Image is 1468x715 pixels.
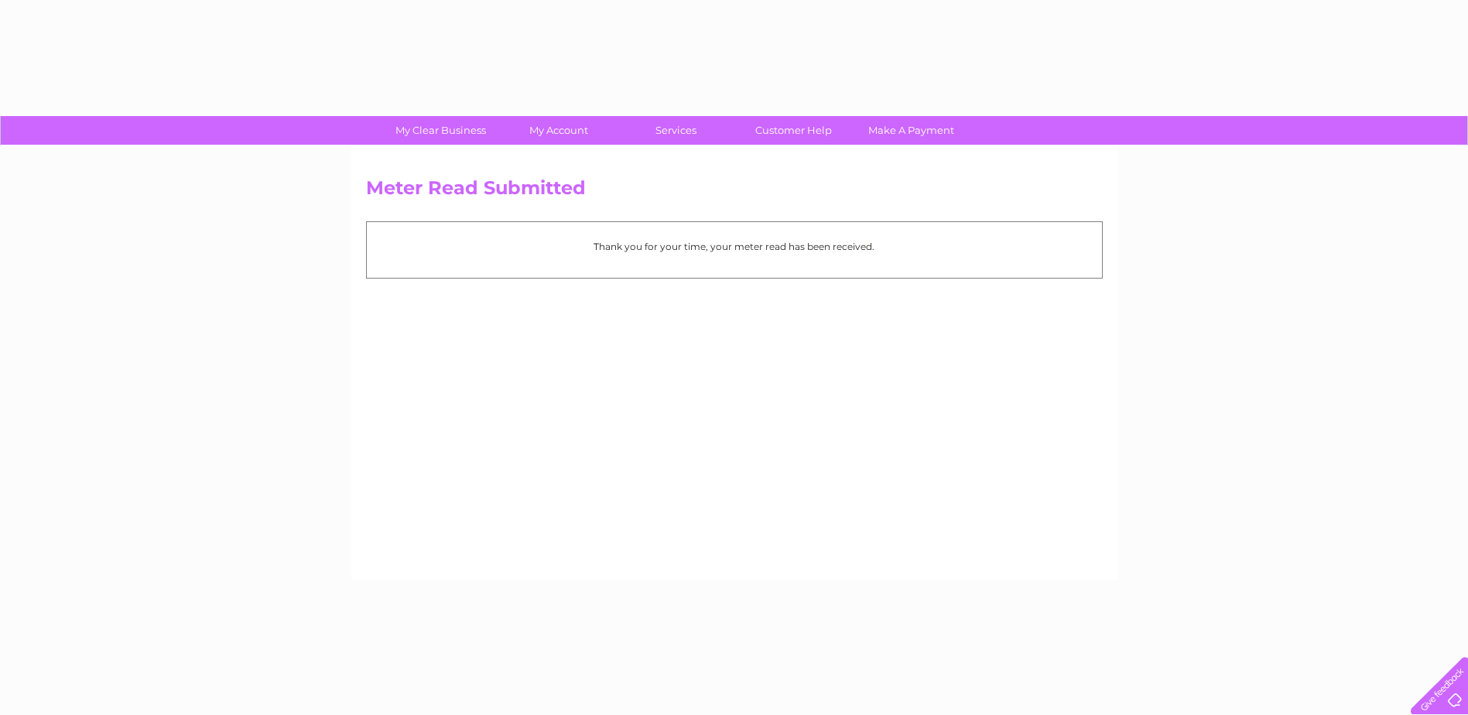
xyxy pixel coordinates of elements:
[612,116,740,145] a: Services
[847,116,975,145] a: Make A Payment
[730,116,857,145] a: Customer Help
[377,116,505,145] a: My Clear Business
[494,116,622,145] a: My Account
[366,177,1103,207] h2: Meter Read Submitted
[375,239,1094,254] p: Thank you for your time, your meter read has been received.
